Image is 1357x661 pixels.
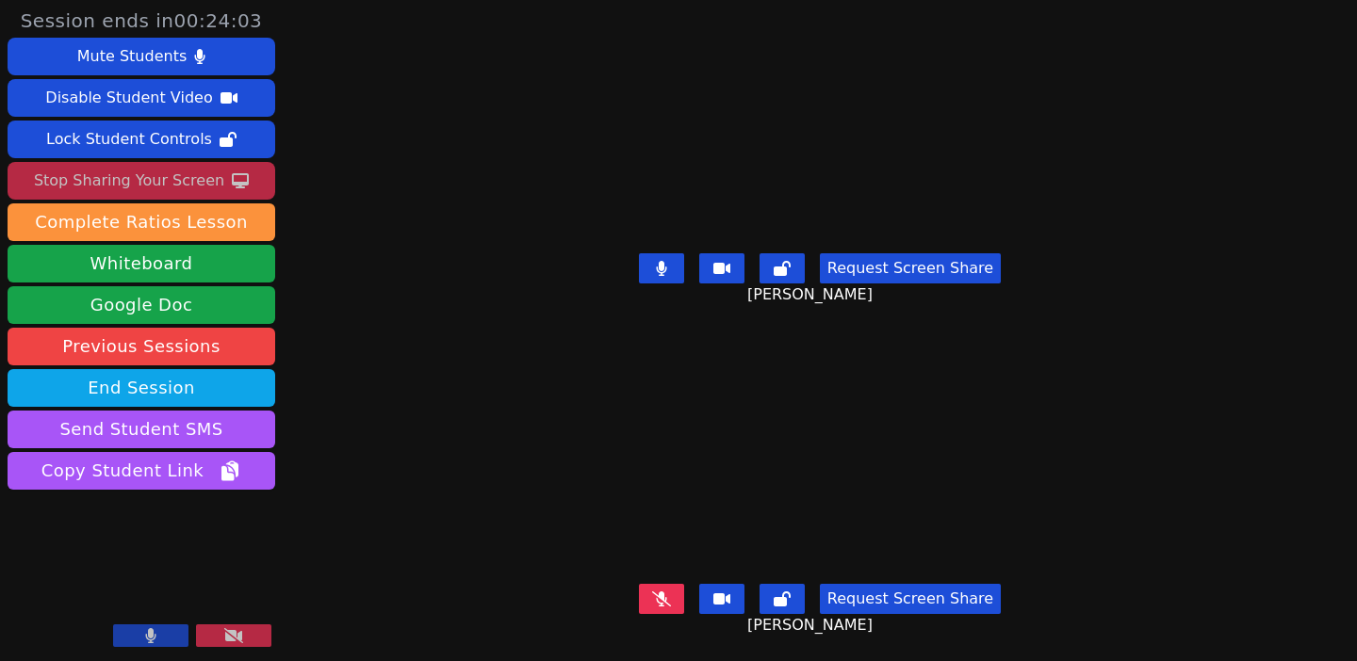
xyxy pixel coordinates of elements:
[45,83,212,113] div: Disable Student Video
[8,79,275,117] button: Disable Student Video
[8,162,275,200] button: Stop Sharing Your Screen
[820,253,1001,283] button: Request Screen Share
[8,38,275,75] button: Mute Students
[8,203,275,241] button: Complete Ratios Lesson
[747,614,877,637] span: [PERSON_NAME]
[8,286,275,324] a: Google Doc
[34,166,224,196] div: Stop Sharing Your Screen
[8,369,275,407] button: End Session
[21,8,263,34] span: Session ends in
[8,121,275,158] button: Lock Student Controls
[820,584,1001,614] button: Request Screen Share
[46,124,212,154] div: Lock Student Controls
[8,245,275,282] button: Whiteboard
[8,328,275,365] a: Previous Sessions
[8,411,275,448] button: Send Student SMS
[77,41,187,72] div: Mute Students
[41,458,241,484] span: Copy Student Link
[8,452,275,490] button: Copy Student Link
[174,9,263,32] time: 00:24:03
[747,283,877,306] span: [PERSON_NAME]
